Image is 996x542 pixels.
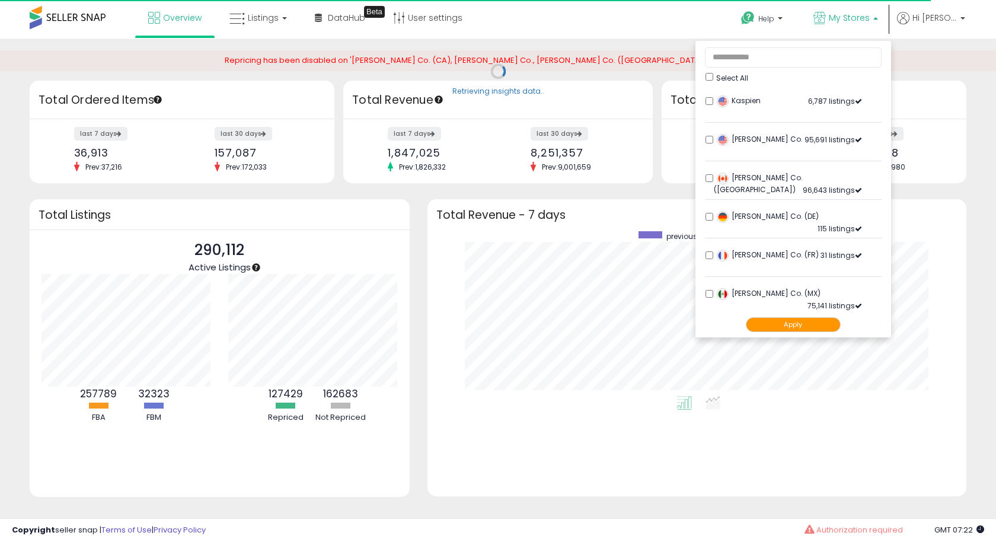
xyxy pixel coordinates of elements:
[154,524,206,535] a: Privacy Policy
[805,135,862,145] span: 95,691 listings
[436,211,957,219] h3: Total Revenue - 7 days
[531,146,632,159] div: 8,251,357
[127,412,180,423] div: FBM
[189,261,251,273] span: Active Listings
[452,86,544,97] div: Retrieving insights data..
[388,146,489,159] div: 1,847,025
[717,211,729,223] img: germany.png
[152,94,163,105] div: Tooltip anchor
[855,136,862,144] span: Active
[855,187,862,194] span: Active
[74,127,127,141] label: last 7 days
[220,162,273,172] span: Prev: 172,033
[855,98,862,105] span: Active
[388,127,441,141] label: last 7 days
[39,92,325,109] h3: Total Ordered Items
[72,412,125,423] div: FBA
[393,162,452,172] span: Prev: 1,826,332
[323,387,358,401] b: 162683
[717,95,761,106] span: Kaspien
[855,225,862,232] span: Active
[732,2,794,39] a: Help
[816,524,903,535] span: Authorization required
[433,94,444,105] div: Tooltip anchor
[328,12,365,24] span: DataHub
[138,387,170,401] b: 32323
[225,55,771,66] span: Repricing has been disabled on '[PERSON_NAME] Co. (CA), [PERSON_NAME] Co., [PERSON_NAME] Co. ([GE...
[717,211,819,221] span: [PERSON_NAME] Co. (DE)
[74,146,174,159] div: 36,913
[803,185,862,195] span: 96,643 listings
[248,12,279,24] span: Listings
[897,12,965,39] a: Hi [PERSON_NAME]
[215,146,314,159] div: 157,087
[531,127,588,141] label: last 30 days
[352,92,644,109] h3: Total Revenue
[846,146,946,159] div: 1,096,858
[758,14,774,24] span: Help
[717,288,821,298] span: [PERSON_NAME] Co. (MX)
[364,6,385,18] div: Tooltip anchor
[716,73,748,83] span: Select All
[855,302,862,310] span: Active
[101,524,152,535] a: Terms of Use
[12,525,206,536] div: seller snap | |
[821,250,862,260] span: 31 listings
[717,288,729,300] img: mexico.png
[671,92,957,109] h3: Total Profit
[912,12,957,24] span: Hi [PERSON_NAME]
[829,12,870,24] span: My Stores
[163,12,202,24] span: Overview
[259,412,312,423] div: Repriced
[251,262,261,273] div: Tooltip anchor
[855,252,862,259] span: Active
[666,231,697,241] span: previous
[215,127,272,141] label: last 30 days
[39,211,401,219] h3: Total Listings
[12,524,55,535] strong: Copyright
[808,96,862,106] span: 6,787 listings
[740,11,755,25] i: Get Help
[717,250,819,260] span: [PERSON_NAME] Co. (FR)
[746,317,841,332] button: Apply
[714,173,803,195] span: [PERSON_NAME] Co. ([GEOGRAPHIC_DATA])
[314,412,368,423] div: Not Repriced
[934,524,984,535] span: 2025-09-7 07:22 GMT
[189,239,251,262] p: 290,112
[79,162,128,172] span: Prev: 37,216
[717,173,729,184] img: canada.png
[717,134,803,144] span: [PERSON_NAME] Co.
[269,387,303,401] b: 127429
[807,301,862,311] span: 75,141 listings
[818,224,862,234] span: 115 listings
[80,387,117,401] b: 257789
[536,162,597,172] span: Prev: 9,001,659
[717,95,729,107] img: usa.png
[717,250,729,262] img: france.png
[717,134,729,146] img: usa.png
